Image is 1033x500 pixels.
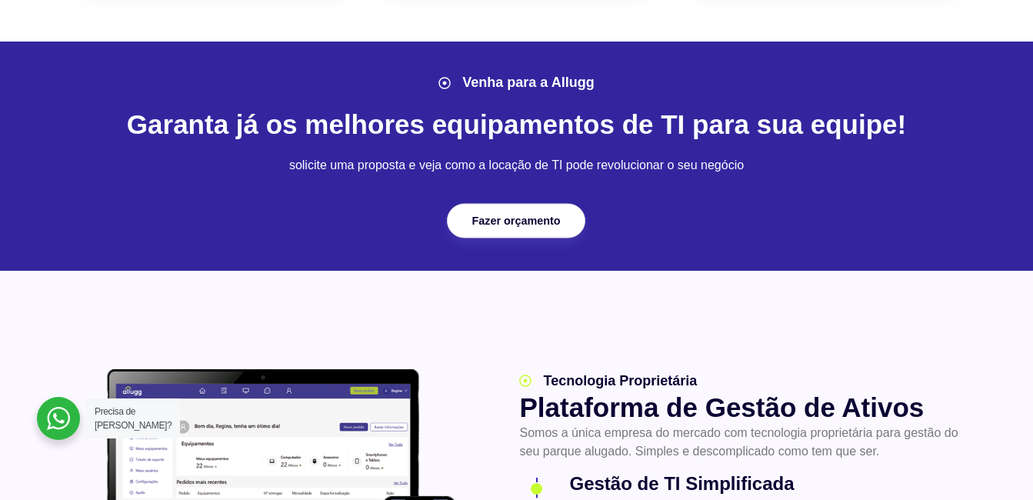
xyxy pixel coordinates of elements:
[519,392,964,424] h2: Plataforma de Gestão de Ativos
[519,424,964,461] p: Somos a única empresa do mercado com tecnologia proprietária para gestão do seu parque alugado. S...
[458,72,594,93] span: Venha para a Allugg
[95,406,172,431] span: Precisa de [PERSON_NAME]?
[956,426,1033,500] iframe: Chat Widget
[472,215,561,226] span: Fazer orçamento
[63,108,971,141] h2: Garanta já os melhores equipamentos de TI para sua equipe!
[63,156,971,175] p: solicite uma proposta e veja como a locação de TI pode revolucionar o seu negócio
[539,371,697,392] span: Tecnologia Proprietária
[569,470,964,498] h3: Gestão de TI Simplificada
[447,203,585,238] a: Fazer orçamento
[956,426,1033,500] div: Widget de chat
